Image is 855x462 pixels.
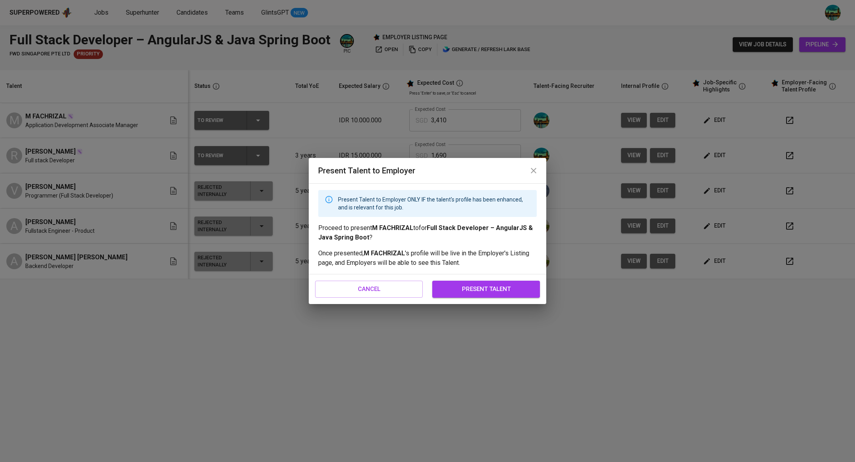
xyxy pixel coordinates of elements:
button: present talent [432,281,540,297]
strong: M FACHRIZAL [372,224,413,232]
button: cancel [315,281,423,297]
strong: M FACHRIZAL [364,249,405,257]
h6: Present Talent to Employer [318,164,537,177]
span: present talent [441,284,531,294]
p: Proceed to present to for ? [318,223,537,242]
p: Once presented, 's profile will be live in the Employer's Listing page, and Employers will be abl... [318,249,537,268]
button: close [524,161,543,180]
div: Present Talent to Employer ONLY IF the talent's profile has been enhanced, and is relevant for th... [338,192,530,215]
span: cancel [324,284,414,294]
